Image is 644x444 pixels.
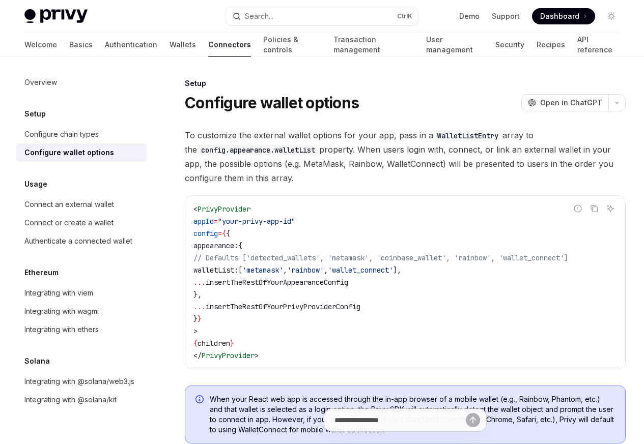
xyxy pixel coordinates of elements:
a: Transaction management [333,33,414,57]
a: Policies & controls [263,33,321,57]
span: = [214,217,218,226]
h5: Solana [24,355,50,367]
span: = [218,229,222,238]
a: Authenticate a connected wallet [16,232,147,250]
span: Open in ChatGPT [540,98,602,108]
span: insertTheRestOfYourAppearanceConfig [206,278,348,287]
a: Overview [16,73,147,92]
span: insertTheRestOfYourPrivyProviderConfig [206,302,360,311]
div: Integrating with @solana/web3.js [24,375,134,388]
span: 'metamask' [242,265,283,275]
div: Integrating with ethers [24,323,99,336]
span: > [193,327,198,336]
a: Integrating with @solana/kit [16,391,147,409]
span: ], [393,265,401,275]
span: Dashboard [540,11,579,21]
span: children [198,339,230,348]
a: Support [492,11,520,21]
span: [ [238,265,242,275]
span: { [193,339,198,348]
div: Integrating with wagmi [24,305,99,317]
a: Integrating with @solana/web3.js [16,372,147,391]
a: Wallets [170,33,196,57]
span: { [222,229,226,238]
span: } [198,314,202,323]
div: Connect or create a wallet [24,217,114,229]
h5: Ethereum [24,267,59,279]
a: Connect an external wallet [16,195,147,214]
input: Ask a question... [334,409,466,431]
a: Dashboard [532,8,595,24]
a: Connect or create a wallet [16,214,147,232]
span: PrivyProvider [202,351,255,360]
a: Configure chain types [16,125,147,143]
div: Overview [24,76,57,88]
button: Send message [466,413,480,427]
svg: Info [195,395,206,405]
span: // Defaults ['detected_wallets', 'metamask', 'coinbase_wallet', 'rainbow', 'wallet_connect'] [193,253,568,262]
a: Demo [459,11,480,21]
button: Copy the contents from the code block [587,202,601,215]
span: appId [193,217,214,226]
span: } [193,314,198,323]
span: { [238,241,242,250]
div: Configure chain types [24,128,99,140]
a: Integrating with viem [16,284,147,302]
span: appearance: [193,241,238,250]
div: Search... [245,10,273,22]
span: 'rainbow' [287,265,324,275]
span: }, [193,290,202,299]
a: Authentication [105,33,157,57]
span: Ctrl K [397,12,412,20]
span: </ [193,351,202,360]
span: ... [193,278,206,287]
a: Configure wallet options [16,143,147,162]
a: API reference [577,33,620,57]
div: Integrating with viem [24,287,93,299]
a: Connectors [208,33,251,57]
button: Toggle dark mode [603,8,620,24]
a: Integrating with ethers [16,320,147,339]
span: , [324,265,328,275]
code: WalletListEntry [433,130,502,141]
span: { [226,229,230,238]
span: PrivyProvider [198,204,250,214]
span: , [283,265,287,275]
img: light logo [24,9,88,23]
span: 'wallet_connect' [328,265,393,275]
div: Configure wallet options [24,146,114,159]
a: Basics [69,33,93,57]
code: config.appearance.walletList [197,144,319,156]
span: > [255,351,259,360]
a: Integrating with wagmi [16,302,147,320]
span: To customize the external wallet options for your app, pass in a array to the property. When user... [185,128,626,185]
div: Setup [185,78,626,88]
a: User management [426,33,483,57]
a: Security [495,33,524,57]
span: < [193,204,198,214]
button: Report incorrect code [571,202,584,215]
span: ... [193,302,206,311]
a: Recipes [537,33,565,57]
span: walletList: [193,265,238,275]
button: Open search [226,7,418,25]
h5: Setup [24,108,46,120]
div: Authenticate a connected wallet [24,235,132,247]
button: Open in ChatGPT [521,94,608,111]
h5: Usage [24,178,47,190]
div: Integrating with @solana/kit [24,394,117,406]
span: "your-privy-app-id" [218,217,295,226]
h1: Configure wallet options [185,94,359,112]
span: } [230,339,234,348]
a: Welcome [24,33,57,57]
span: config [193,229,218,238]
div: Connect an external wallet [24,198,114,211]
span: When your React web app is accessed through the in-app browser of a mobile wallet (e.g., Rainbow,... [210,394,615,435]
button: Ask AI [604,202,617,215]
